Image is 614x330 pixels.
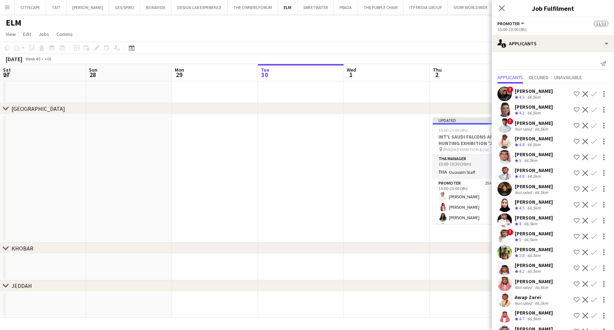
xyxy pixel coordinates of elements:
[526,173,542,180] div: 64.2km
[89,67,97,73] span: Sun
[515,183,553,190] div: [PERSON_NAME]
[533,190,550,195] div: 66.5km
[433,67,442,73] span: Thu
[515,262,553,268] div: [PERSON_NAME]
[346,71,356,79] span: 1
[519,142,524,147] span: 4.8
[523,158,539,164] div: 66.5km
[492,4,614,13] h3: Job Fulfilment
[519,158,521,163] span: 5
[497,27,608,32] div: 15:00-23:00 (8h)
[12,105,65,112] div: [GEOGRAPHIC_DATA]
[109,0,140,14] button: GES/SPIRO
[38,31,49,37] span: Jobs
[433,134,513,146] h3: INT'L SAUDI FALCONS AND HUNTING EXHIBITION '25 @ [GEOGRAPHIC_DATA] - [GEOGRAPHIC_DATA]
[519,110,524,116] span: 4.2
[3,30,19,39] a: View
[526,110,542,116] div: 66.5km
[515,151,553,158] div: [PERSON_NAME]
[519,316,524,321] span: 4.7
[67,0,109,14] button: [PERSON_NAME]
[172,0,228,14] button: DESIGN LAB EXPERIENCE
[12,245,33,252] div: KHOBAR
[519,253,524,258] span: 3.8
[140,0,172,14] button: BONAFIDE
[515,285,533,290] div: Not rated
[515,126,533,132] div: Not rated
[519,205,524,211] span: 4.5
[347,67,356,73] span: Wed
[260,71,269,79] span: 30
[20,30,34,39] a: Edit
[523,237,539,243] div: 66.5km
[15,0,46,14] button: CITYSCAPE
[6,55,22,63] div: [DATE]
[519,221,521,226] span: 4
[492,35,614,52] div: Applicants
[54,30,76,39] a: Comms
[594,21,608,26] span: 11/11
[515,230,553,237] div: [PERSON_NAME]
[526,94,542,100] div: 66.5km
[433,179,513,308] app-card-role: Promoter25A10/1115:00-23:00 (8h)[PERSON_NAME][PERSON_NAME][PERSON_NAME]
[12,282,32,289] div: JEDDAH
[526,268,542,275] div: 66.5km
[515,104,553,110] div: [PERSON_NAME]
[526,253,542,259] div: 66.5km
[515,199,553,205] div: [PERSON_NAME]
[507,229,513,235] span: !
[515,294,550,300] div: Awap Zarei
[23,31,31,37] span: Edit
[261,67,269,73] span: Tue
[526,142,542,148] div: 66.5km
[515,300,533,306] div: Not rated
[515,190,533,195] div: Not rated
[2,71,11,79] span: 27
[433,117,513,224] div: Updated15:00-23:00 (8h)11/12INT'L SAUDI FALCONS AND HUNTING EXHIBITION '25 @ [GEOGRAPHIC_DATA] - ...
[358,0,404,14] button: THE PURPLE CHAIR
[36,30,52,39] a: Jobs
[497,75,523,80] span: Applicants
[533,285,550,290] div: 66.5km
[519,268,524,274] span: 4.2
[175,67,184,73] span: Mon
[519,173,524,179] span: 4.8
[24,56,42,62] span: Week 40
[174,71,184,79] span: 29
[507,118,513,125] span: !
[6,31,16,37] span: View
[533,300,550,306] div: 66.5km
[404,0,448,14] button: ITP MEDIA GROUP
[515,167,553,173] div: [PERSON_NAME]
[433,117,513,123] div: Updated
[56,31,73,37] span: Comms
[526,316,542,322] div: 66.5km
[497,21,520,26] span: Promoter
[523,221,539,227] div: 66.5km
[515,120,553,126] div: [PERSON_NAME]
[432,71,442,79] span: 2
[526,205,542,211] div: 66.5km
[297,0,334,14] button: SWEETWATER
[507,86,513,93] span: !
[6,17,21,28] h1: ELM
[515,278,553,285] div: [PERSON_NAME]
[515,214,553,221] div: [PERSON_NAME]
[3,67,11,73] span: Sat
[46,0,67,14] button: TAIT
[533,126,550,132] div: 66.5km
[515,135,553,142] div: [PERSON_NAME]
[443,147,495,152] span: RIYADH EXHIBITION & [GEOGRAPHIC_DATA] - [GEOGRAPHIC_DATA]
[515,309,553,316] div: [PERSON_NAME]
[448,0,494,14] button: IVORY WORLDWIDE
[554,75,582,80] span: Unavailable
[438,127,468,133] span: 15:00-23:00 (8h)
[88,71,97,79] span: 28
[519,237,521,242] span: 5
[519,94,524,100] span: 4.5
[433,155,513,179] app-card-role: THA Manager1/115:00-15:30 (30m)Ouassim Staff
[529,75,549,80] span: Declined
[515,246,553,253] div: [PERSON_NAME]
[497,21,526,26] button: Promoter
[278,0,297,14] button: ELM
